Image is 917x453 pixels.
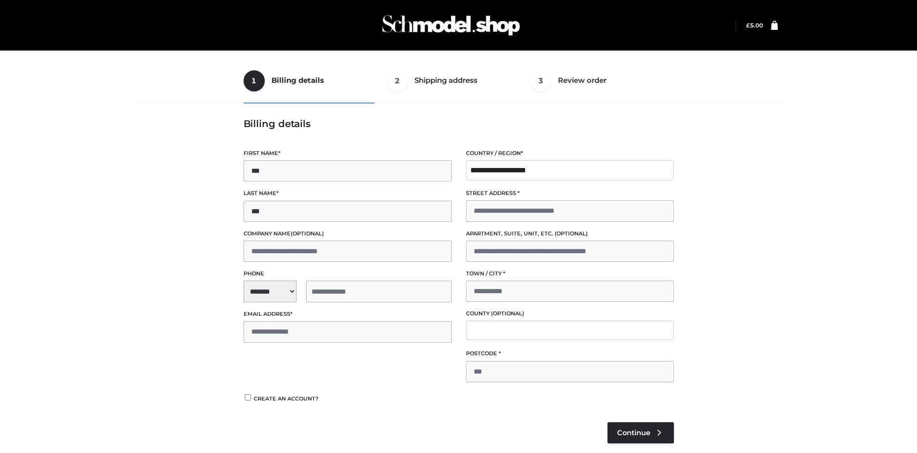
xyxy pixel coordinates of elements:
[466,149,674,158] label: Country / Region
[244,394,252,401] input: Create an account?
[555,230,588,237] span: (optional)
[244,149,452,158] label: First name
[466,309,674,318] label: County
[466,229,674,238] label: Apartment, suite, unit, etc.
[244,118,674,129] h3: Billing details
[244,229,452,238] label: Company name
[466,189,674,198] label: Street address
[244,310,452,319] label: Email address
[254,395,319,402] span: Create an account?
[607,422,674,443] a: Continue
[244,269,452,278] label: Phone
[379,6,523,44] img: Schmodel Admin 964
[491,310,524,317] span: (optional)
[746,22,750,29] span: £
[291,230,324,237] span: (optional)
[466,269,674,278] label: Town / City
[746,22,763,29] bdi: 5.00
[617,428,650,437] span: Continue
[244,189,452,198] label: Last name
[746,22,763,29] a: £5.00
[466,349,674,358] label: Postcode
